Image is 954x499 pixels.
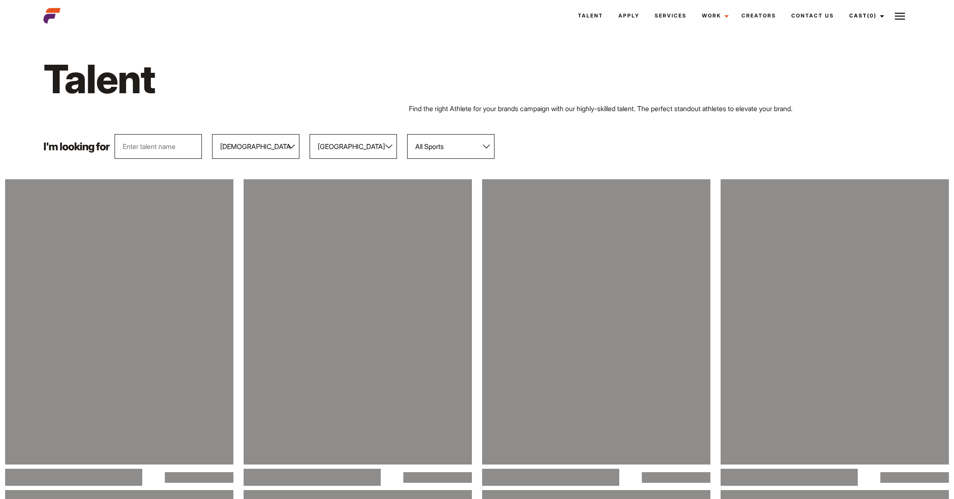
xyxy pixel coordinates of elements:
a: Contact Us [784,4,842,27]
p: Find the right Athlete for your brands campaign with our highly-skilled talent. The perfect stand... [409,103,911,114]
span: (0) [867,12,876,19]
a: Apply [611,4,647,27]
a: Cast(0) [842,4,889,27]
a: Services [647,4,694,27]
p: I'm looking for [43,141,109,152]
img: cropped-aefm-brand-fav-22-square.png [43,7,60,24]
a: Work [694,4,734,27]
h1: Talent [43,54,545,103]
input: Enter talent name [115,134,202,159]
img: Burger icon [895,11,905,21]
a: Creators [734,4,784,27]
a: Talent [570,4,611,27]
